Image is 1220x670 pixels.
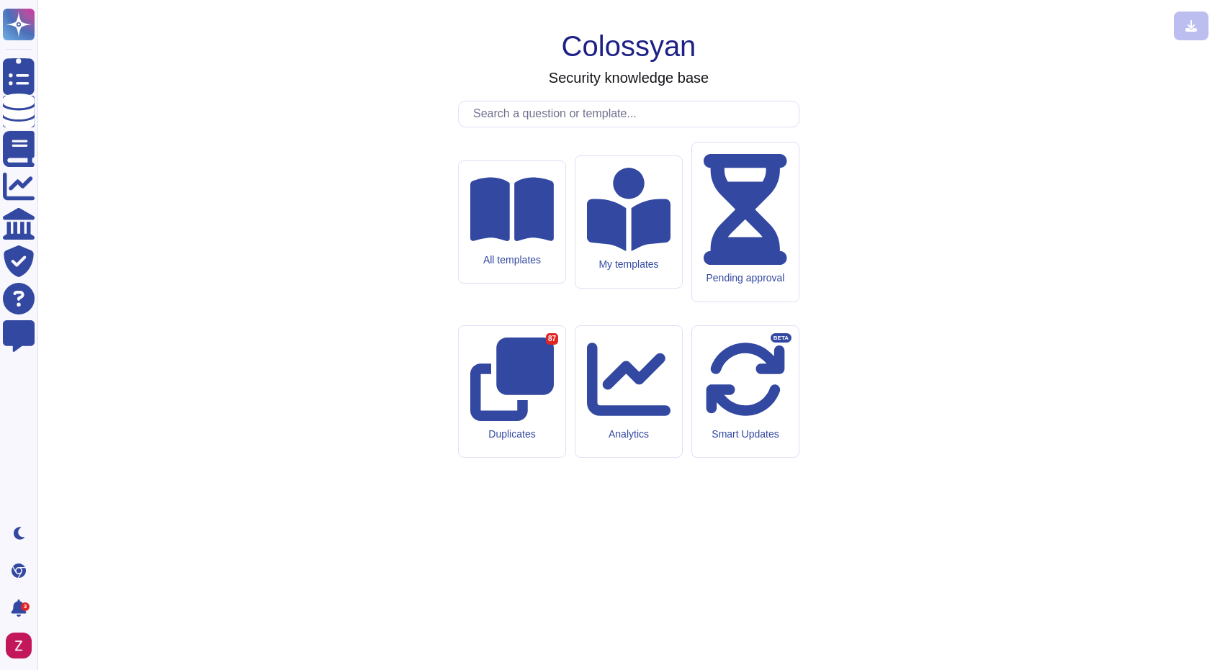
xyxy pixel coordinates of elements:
div: BETA [771,333,791,343]
div: All templates [470,254,554,266]
img: user [6,633,32,658]
div: Smart Updates [704,428,787,440]
h3: Security knowledge base [549,69,709,86]
input: Search a question or template... [466,101,799,127]
div: Analytics [587,428,670,440]
div: Duplicates [470,428,554,440]
h1: Colossyan [562,29,696,63]
div: Pending approval [704,272,787,284]
div: 3 [21,602,30,611]
div: My templates [587,258,670,271]
div: 87 [546,333,558,345]
button: user [3,630,42,661]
